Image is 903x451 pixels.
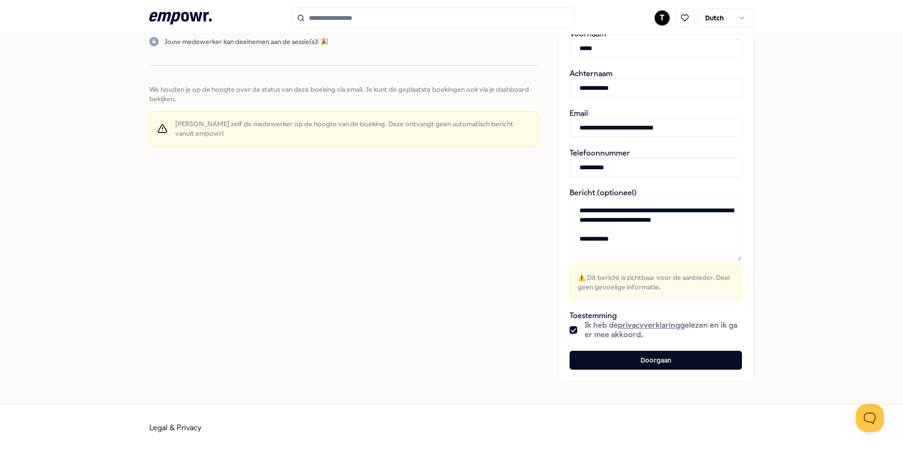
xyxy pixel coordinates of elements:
div: Voornaam [570,29,742,58]
span: Ik heb de gelezen en ik ga er mee akkoord. [585,321,742,339]
a: Legal & Privacy [149,423,202,432]
div: Email [570,109,742,137]
div: Toestemming [570,311,742,339]
span: ⚠️ Dit bericht is zichtbaar voor de aanbieder. Deel geen gevoelige informatie. [578,273,734,292]
input: Search for products, categories or subcategories [291,8,575,28]
a: privacyverklaring [618,321,680,330]
div: Bericht (optioneel) [570,188,742,300]
span: We houden je op de hoogte over de status van deze boeking via email. Je kunt de geplaatste boekin... [149,85,539,104]
div: Telefoonnummer [570,148,742,177]
div: Achternaam [570,69,742,97]
button: Doorgaan [570,351,742,370]
iframe: Help Scout Beacon - Open [856,404,884,432]
div: 4 [149,37,159,46]
span: [PERSON_NAME] zelf de medewerker op de hoogte van de boeking. Deze ontvangt geen automatisch beri... [175,119,531,138]
button: T [655,10,670,26]
p: Jouw medewerker kan deelnemen aan de sessie(s)! 🎉 [164,37,328,46]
